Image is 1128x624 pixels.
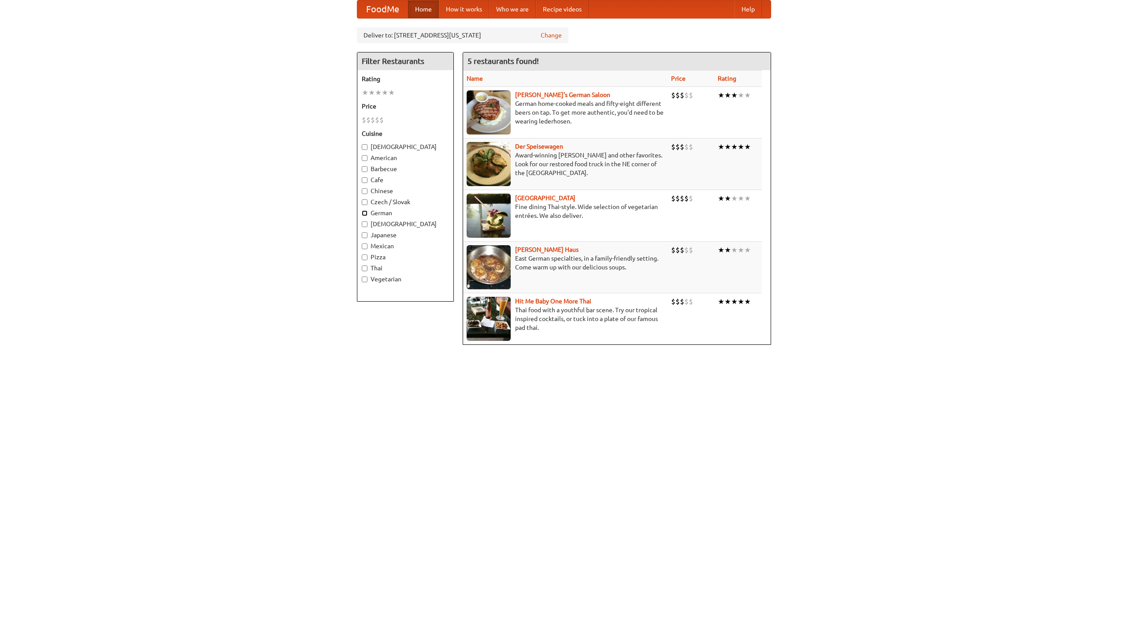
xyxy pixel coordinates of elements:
img: kohlhaus.jpg [467,245,511,289]
h5: Price [362,102,449,111]
label: Mexican [362,242,449,250]
p: East German specialties, in a family-friendly setting. Come warm up with our delicious soups. [467,254,664,272]
img: esthers.jpg [467,90,511,135]
a: Recipe videos [536,0,589,18]
p: Thai food with a youthful bar scene. Try our tropical inspired cocktails, or tuck into a plate of... [467,306,664,332]
a: How it works [439,0,489,18]
a: FoodMe [357,0,408,18]
li: $ [671,142,675,152]
li: ★ [744,194,751,203]
input: German [362,210,367,216]
li: $ [680,90,684,100]
a: Hit Me Baby One More Thai [515,298,591,305]
a: [PERSON_NAME]'s German Saloon [515,91,610,98]
input: Thai [362,265,367,271]
li: ★ [744,297,751,306]
li: $ [366,115,371,125]
li: ★ [731,194,738,203]
li: ★ [744,245,751,255]
h4: Filter Restaurants [357,52,453,70]
li: ★ [718,142,724,152]
label: German [362,209,449,217]
a: Der Speisewagen [515,143,563,150]
label: Japanese [362,231,449,239]
li: $ [684,297,689,306]
li: $ [375,115,379,125]
input: American [362,155,367,161]
li: $ [675,245,680,255]
div: Deliver to: [STREET_ADDRESS][US_STATE] [357,27,568,43]
label: American [362,153,449,162]
li: ★ [718,245,724,255]
label: Barbecue [362,164,449,173]
li: $ [362,115,366,125]
a: Who we are [489,0,536,18]
h5: Rating [362,75,449,83]
li: $ [675,142,680,152]
li: ★ [724,245,731,255]
p: Fine dining Thai-style. Wide selection of vegetarian entrées. We also deliver. [467,202,664,220]
li: $ [689,142,693,152]
li: ★ [724,142,731,152]
label: Chinese [362,187,449,195]
li: ★ [388,88,395,97]
li: ★ [718,297,724,306]
li: $ [671,90,675,100]
a: [PERSON_NAME] Haus [515,246,579,253]
li: ★ [738,142,744,152]
a: Rating [718,75,736,82]
a: Help [735,0,762,18]
img: babythai.jpg [467,297,511,341]
li: ★ [724,194,731,203]
li: ★ [724,297,731,306]
li: ★ [731,297,738,306]
input: Mexican [362,243,367,249]
li: $ [379,115,384,125]
li: $ [684,194,689,203]
li: ★ [362,88,368,97]
li: $ [371,115,375,125]
input: [DEMOGRAPHIC_DATA] [362,221,367,227]
li: $ [684,142,689,152]
li: ★ [731,90,738,100]
a: [GEOGRAPHIC_DATA] [515,194,575,202]
li: $ [684,90,689,100]
li: $ [680,194,684,203]
li: ★ [738,90,744,100]
label: Czech / Slovak [362,198,449,206]
input: [DEMOGRAPHIC_DATA] [362,144,367,150]
li: ★ [738,194,744,203]
label: Cafe [362,176,449,184]
a: Name [467,75,483,82]
input: Vegetarian [362,277,367,282]
li: ★ [731,142,738,152]
a: Home [408,0,439,18]
li: $ [671,297,675,306]
li: ★ [724,90,731,100]
input: Cafe [362,177,367,183]
li: ★ [718,194,724,203]
li: $ [689,297,693,306]
label: [DEMOGRAPHIC_DATA] [362,142,449,151]
input: Chinese [362,188,367,194]
li: $ [684,245,689,255]
ng-pluralize: 5 restaurants found! [468,57,539,65]
label: Pizza [362,253,449,262]
li: $ [680,297,684,306]
li: ★ [718,90,724,100]
li: $ [675,297,680,306]
label: Thai [362,264,449,273]
img: satay.jpg [467,194,511,238]
li: ★ [738,297,744,306]
li: ★ [731,245,738,255]
p: German home-cooked meals and fifty-eight different beers on tap. To get more authentic, you'd nee... [467,99,664,126]
label: Vegetarian [362,275,449,284]
input: Czech / Slovak [362,199,367,205]
input: Pizza [362,254,367,260]
li: $ [671,194,675,203]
